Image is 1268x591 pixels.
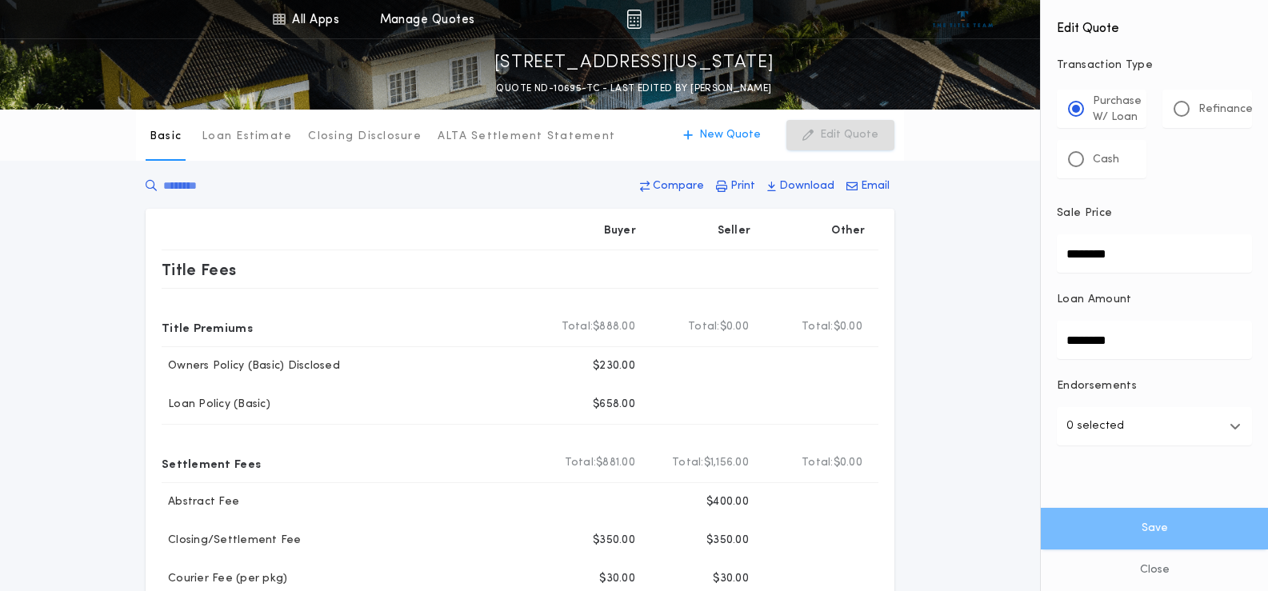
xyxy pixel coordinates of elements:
button: Email [842,172,894,201]
button: 0 selected [1057,407,1252,445]
p: Basic [150,129,182,145]
p: $400.00 [706,494,749,510]
span: $888.00 [593,319,635,335]
span: $0.00 [834,319,862,335]
p: Title Premiums [162,314,253,340]
button: Compare [635,172,709,201]
p: Abstract Fee [162,494,239,510]
p: Other [832,223,866,239]
span: $0.00 [720,319,749,335]
p: Loan Policy (Basic) [162,397,270,413]
p: Closing/Settlement Fee [162,533,302,549]
b: Total: [565,455,597,471]
p: Seller [718,223,751,239]
p: Cash [1093,152,1119,168]
button: Print [711,172,760,201]
span: $881.00 [596,455,635,471]
p: Owners Policy (Basic) Disclosed [162,358,340,374]
p: QUOTE ND-10695-TC - LAST EDITED BY [PERSON_NAME] [496,81,771,97]
p: Loan Estimate [202,129,292,145]
p: Transaction Type [1057,58,1252,74]
p: $30.00 [713,571,749,587]
p: Download [779,178,834,194]
span: $0.00 [834,455,862,471]
p: Refinance [1198,102,1253,118]
b: Total: [802,319,834,335]
button: Edit Quote [786,120,894,150]
p: Compare [653,178,704,194]
p: ALTA Settlement Statement [438,129,615,145]
p: $350.00 [593,533,635,549]
b: Total: [802,455,834,471]
p: Closing Disclosure [308,129,422,145]
button: Download [762,172,839,201]
p: Loan Amount [1057,292,1132,308]
p: Title Fees [162,257,237,282]
p: 0 selected [1066,417,1124,436]
img: img [626,10,642,29]
span: $1,156.00 [704,455,749,471]
p: $30.00 [599,571,635,587]
input: Sale Price [1057,234,1252,273]
input: Loan Amount [1057,321,1252,359]
button: New Quote [667,120,777,150]
b: Total: [562,319,594,335]
p: New Quote [699,127,761,143]
p: Print [730,178,755,194]
h4: Edit Quote [1057,10,1252,38]
b: Total: [672,455,704,471]
p: Edit Quote [820,127,878,143]
p: Sale Price [1057,206,1112,222]
img: vs-icon [933,11,993,27]
p: Courier Fee (per pkg) [162,571,287,587]
p: Purchase W/ Loan [1093,94,1142,126]
p: Email [861,178,890,194]
p: Settlement Fees [162,450,261,476]
p: $658.00 [593,397,635,413]
p: [STREET_ADDRESS][US_STATE] [494,50,774,76]
p: $230.00 [593,358,635,374]
p: $350.00 [706,533,749,549]
b: Total: [688,319,720,335]
button: Close [1041,549,1268,591]
p: Buyer [604,223,636,239]
p: Endorsements [1057,378,1252,394]
button: Save [1041,508,1268,549]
